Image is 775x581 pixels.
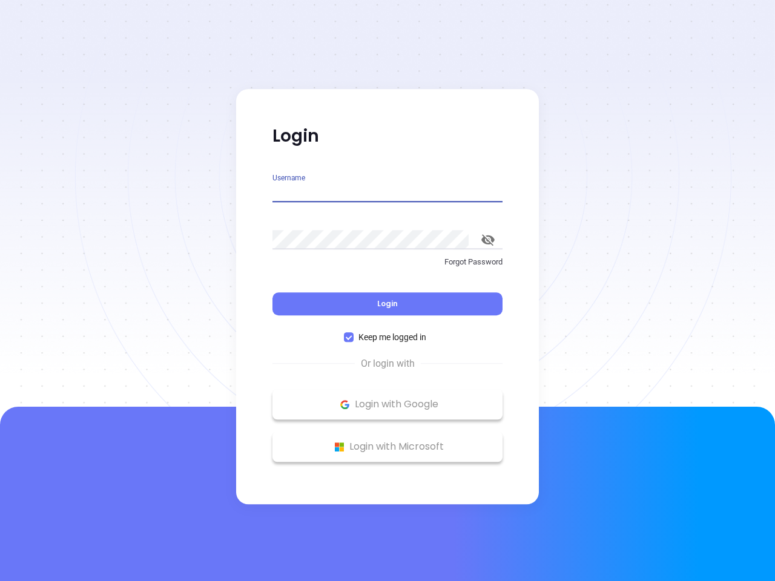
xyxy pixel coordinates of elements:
[332,439,347,455] img: Microsoft Logo
[377,298,398,309] span: Login
[272,389,503,419] button: Google Logo Login with Google
[272,174,305,182] label: Username
[272,256,503,278] a: Forgot Password
[272,125,503,147] p: Login
[337,397,352,412] img: Google Logo
[272,292,503,315] button: Login
[473,225,503,254] button: toggle password visibility
[354,330,431,344] span: Keep me logged in
[355,356,421,371] span: Or login with
[272,256,503,268] p: Forgot Password
[279,438,496,456] p: Login with Microsoft
[279,395,496,413] p: Login with Google
[272,432,503,462] button: Microsoft Logo Login with Microsoft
